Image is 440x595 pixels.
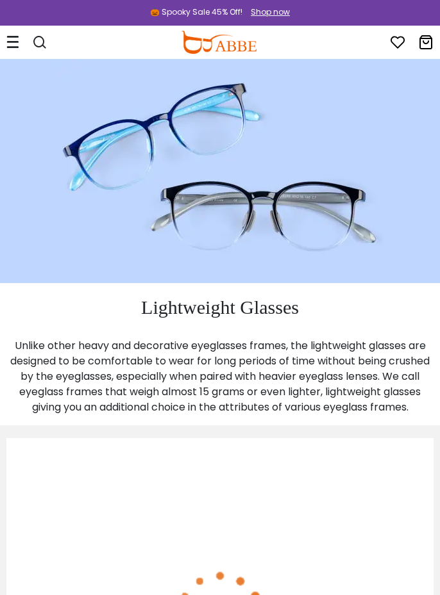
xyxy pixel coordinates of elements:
[244,6,290,17] a: Shop now
[251,6,290,18] div: Shop now
[57,59,383,283] img: lightweight glasses
[6,338,434,415] p: Unlike other heavy and decorative eyeglasses frames, the lightweight glasses are designed to be c...
[150,6,242,18] div: 🎃 Spooky Sale 45% Off!
[6,296,434,319] h1: Lightweight Glasses
[181,31,257,54] img: abbeglasses.com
